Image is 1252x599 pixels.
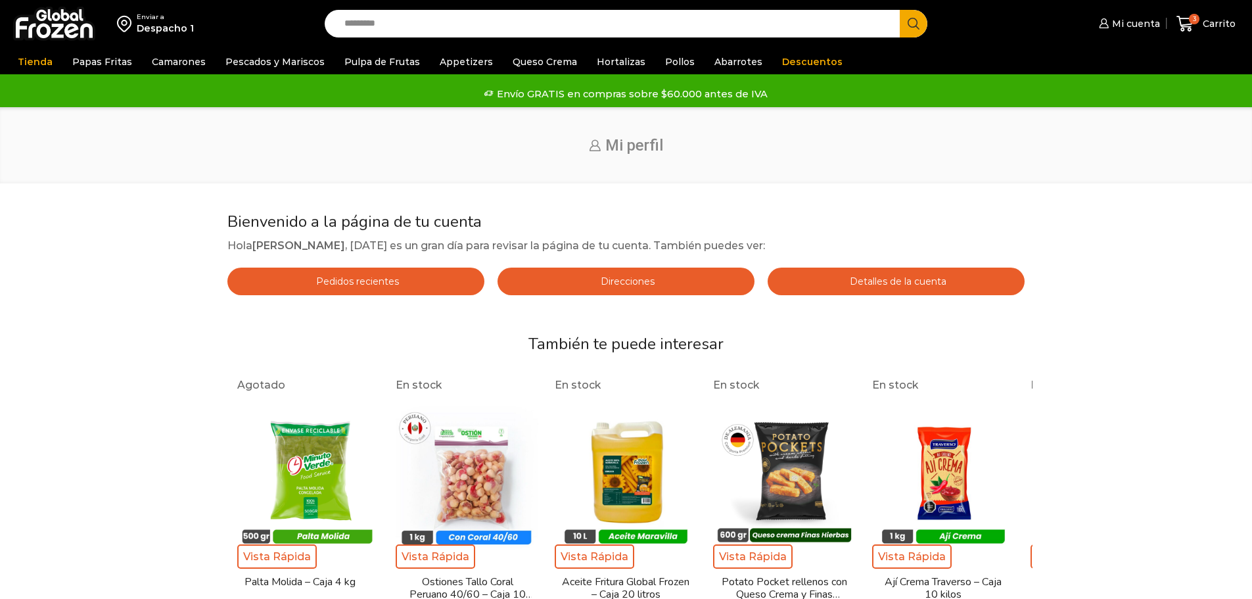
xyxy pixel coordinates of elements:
p: Hola , [DATE] es un gran día para revisar la página de tu cuenta. También puedes ver: [227,237,1025,254]
span: 3 [1189,14,1199,24]
span: Bienvenido a la página de tu cuenta [227,211,482,232]
span: También te puede interesar [528,333,724,354]
a: Tienda [11,49,59,74]
a: Direcciones [498,268,754,295]
span: Pedidos recientes [313,276,399,287]
span: Vista Rápida [1031,544,1110,569]
p: En stock [555,377,697,394]
button: Search button [900,10,927,37]
a: Abarrotes [708,49,769,74]
span: Mi perfil [605,136,663,155]
a: Descuentos [776,49,849,74]
a: Palta Molida – Caja 4 kg [244,575,356,588]
a: Papas Fritas [66,49,139,74]
span: Vista Rápida [713,544,793,569]
div: Despacho 1 [137,22,194,35]
a: 3 Carrito [1173,9,1239,39]
a: Pescados y Mariscos [219,49,331,74]
a: Camarones [145,49,212,74]
span: Carrito [1199,17,1236,30]
span: Vista Rápida [237,544,317,569]
strong: [PERSON_NAME] [252,239,345,252]
p: Agotado [237,377,380,394]
a: Detalles de la cuenta [768,268,1025,295]
p: En stock [713,377,856,394]
p: En stock [396,377,538,394]
a: Pulpa de Frutas [338,49,427,74]
div: Enviar a [137,12,194,22]
a: Mi cuenta [1096,11,1160,37]
p: En stock [1031,377,1173,394]
a: Queso Crema [506,49,584,74]
a: Pollos [659,49,701,74]
span: Vista Rápida [555,544,634,569]
span: Vista Rápida [396,544,475,569]
img: address-field-icon.svg [117,12,137,35]
a: Appetizers [433,49,499,74]
span: Direcciones [597,276,655,287]
p: En stock [872,377,1015,394]
span: Mi cuenta [1109,17,1160,30]
a: Pedidos recientes [227,268,484,295]
a: Hortalizas [590,49,652,74]
span: Vista Rápida [872,544,952,569]
span: Detalles de la cuenta [846,276,946,287]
